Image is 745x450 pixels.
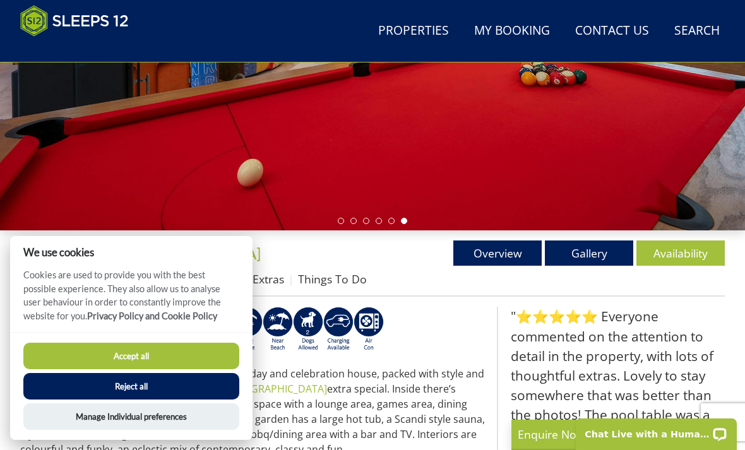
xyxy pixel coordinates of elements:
[568,410,745,450] iframe: LiveChat chat widget
[23,403,239,430] button: Manage Individual preferences
[23,373,239,400] button: Reject all
[23,343,239,369] button: Accept all
[10,246,253,258] h2: We use cookies
[263,307,293,352] img: AD_4nXe7lJTbYb9d3pOukuYsm3GQOjQ0HANv8W51pVFfFFAC8dZrqJkVAnU455fekK_DxJuzpgZXdFqYqXRzTpVfWE95bX3Bz...
[518,426,707,442] p: Enquire Now
[14,44,146,55] iframe: Customer reviews powered by Trustpilot
[545,240,633,266] a: Gallery
[10,268,253,332] p: Cookies are used to provide you with the best possible experience. They also allow us to analyse ...
[253,271,284,287] a: Extras
[298,271,367,287] a: Things To Do
[354,307,384,352] img: AD_4nXdeXYXDuocedYDJv7zU3kDxDdJw31zZd7-_z8QRu8-iTw239SIEnpn5dZlBfn6ZO7qyYyEarM-g_RsnxnZsuIfzgniVm...
[469,17,555,45] a: My Booking
[669,17,725,45] a: Search
[87,311,217,321] a: Privacy Policy and Cookie Policy
[453,240,542,266] a: Overview
[293,307,323,352] img: AD_4nXe7_8LrJK20fD9VNWAdfykBvHkWcczWBt5QOadXbvIwJqtaRaRf-iI0SeDpMmH1MdC9T1Vy22FMXzzjMAvSuTB5cJ7z5...
[323,307,354,352] img: AD_4nXcnT2OPG21WxYUhsl9q61n1KejP7Pk9ESVM9x9VetD-X_UXXoxAKaMRZGYNcSGiAsmGyKm0QlThER1osyFXNLmuYOVBV...
[227,382,327,396] a: [GEOGRAPHIC_DATA]
[373,17,454,45] a: Properties
[636,240,725,266] a: Availability
[20,5,129,37] img: Sleeps 12
[570,17,654,45] a: Contact Us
